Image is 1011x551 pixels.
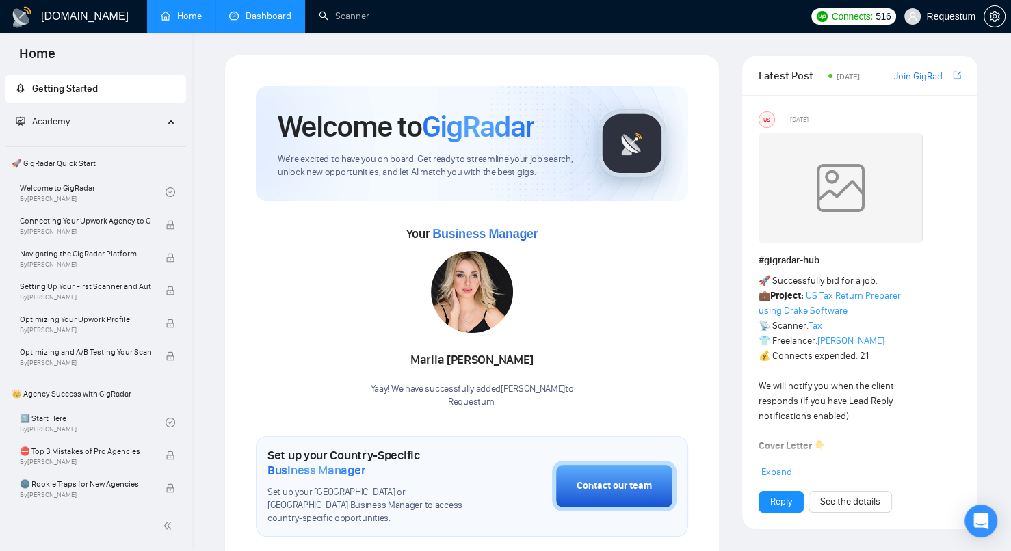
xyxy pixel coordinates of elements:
span: lock [166,483,175,493]
span: fund-projection-screen [16,116,25,126]
div: Contact our team [577,479,652,494]
button: Contact our team [552,461,677,511]
span: [DATE] [790,113,809,126]
div: US [759,112,774,127]
span: setting [984,11,1005,22]
span: Navigating the GigRadar Platform [20,247,151,260]
a: [PERSON_NAME] [817,335,884,347]
span: Your [406,226,538,241]
strong: Cover Letter 👇 [759,440,826,452]
img: weqQh+iSagEgQAAAABJRU5ErkJggg== [759,133,923,243]
a: export [953,69,961,82]
span: 🚀 GigRadar Quick Start [6,150,185,177]
li: Getting Started [5,75,186,103]
a: Tax [809,320,822,332]
span: check-circle [166,187,175,197]
span: double-left [163,519,176,533]
button: Reply [759,491,804,513]
span: By [PERSON_NAME] [20,228,151,236]
span: Getting Started [32,83,98,94]
div: Yaay! We have successfully added [PERSON_NAME] to [371,383,574,409]
a: Reply [770,494,792,509]
span: GigRadar [422,108,534,145]
span: Academy [32,116,70,127]
span: Connecting Your Upwork Agency to GigRadar [20,214,151,228]
span: By [PERSON_NAME] [20,359,151,367]
a: setting [984,11,1006,22]
span: Academy [16,116,70,127]
span: Home [8,44,66,72]
span: user [908,12,917,21]
a: homeHome [161,10,202,22]
a: US Tax Return Preparer using Drake Software [759,290,901,317]
span: Latest Posts from the GigRadar Community [759,67,824,84]
span: [DATE] [837,72,860,81]
span: lock [166,220,175,230]
span: We're excited to have you on board. Get ready to streamline your job search, unlock new opportuni... [278,153,576,179]
span: lock [166,319,175,328]
a: dashboardDashboard [229,10,291,22]
strong: Project: [770,290,804,301]
span: Set up your [GEOGRAPHIC_DATA] or [GEOGRAPHIC_DATA] Business Manager to access country-specific op... [267,486,484,525]
h1: # gigradar-hub [759,253,961,268]
span: By [PERSON_NAME] [20,260,151,269]
a: searchScanner [319,10,369,22]
a: 1️⃣ Start HereBy[PERSON_NAME] [20,407,166,438]
span: Business Manager [432,227,538,241]
span: Optimizing and A/B Testing Your Scanner for Better Results [20,345,151,359]
img: gigradar-logo.png [598,109,666,178]
div: Mariia [PERSON_NAME] [371,349,574,372]
span: lock [166,451,175,460]
a: Join GigRadar Slack Community [893,69,950,84]
span: lock [166,351,175,361]
span: By [PERSON_NAME] [20,326,151,334]
button: setting [984,5,1006,27]
a: Welcome to GigRadarBy[PERSON_NAME] [20,177,166,207]
div: Open Intercom Messenger [964,505,997,537]
span: lock [166,253,175,263]
span: 516 [876,9,891,24]
img: logo [11,6,33,28]
span: lock [166,286,175,295]
span: 🌚 Rookie Traps for New Agencies [20,477,151,491]
span: Expand [761,466,792,478]
h1: Welcome to [278,108,534,145]
button: See the details [809,491,892,513]
span: Optimizing Your Upwork Profile [20,312,151,326]
span: Business Manager [267,463,365,478]
span: By [PERSON_NAME] [20,293,151,301]
a: See the details [820,494,880,509]
span: check-circle [166,418,175,427]
span: By [PERSON_NAME] [20,491,151,499]
h1: Set up your Country-Specific [267,448,484,478]
span: export [953,70,961,81]
span: By [PERSON_NAME] [20,458,151,466]
span: Connects: [832,9,873,24]
span: ⛔ Top 3 Mistakes of Pro Agencies [20,444,151,458]
span: 👑 Agency Success with GigRadar [6,380,185,407]
img: 1686131568108-42.jpg [431,251,513,333]
p: Requestum . [371,396,574,409]
span: Setting Up Your First Scanner and Auto-Bidder [20,280,151,293]
span: rocket [16,83,25,93]
img: upwork-logo.png [817,11,828,22]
